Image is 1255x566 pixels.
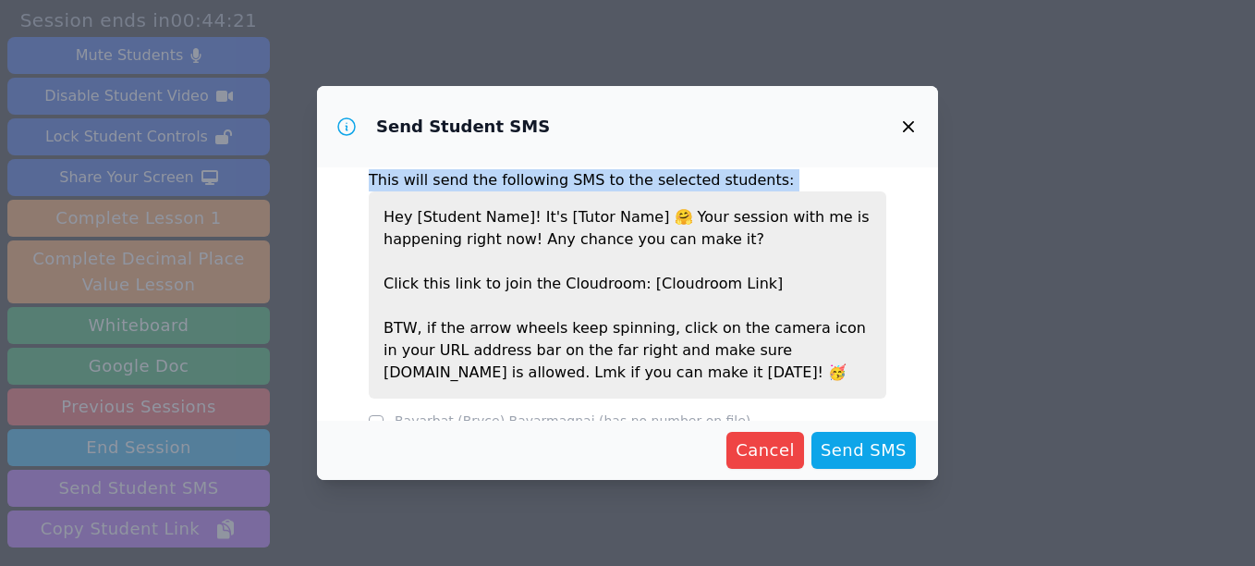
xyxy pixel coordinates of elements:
[369,169,886,191] p: This will send the following SMS to the selected students:
[828,363,847,381] span: congratulations
[369,191,886,399] p: Hey [Student Name]! It's [Tutor Name] Your session with me is happening right now! Any chance you...
[675,208,693,226] span: happy
[376,116,550,138] h3: Send Student SMS
[736,437,795,463] span: Cancel
[395,413,750,428] label: Bayarbat (Bryce) Bayarmagnai (has no number on file)
[821,437,907,463] span: Send SMS
[726,432,804,469] button: Cancel
[811,432,916,469] button: Send SMS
